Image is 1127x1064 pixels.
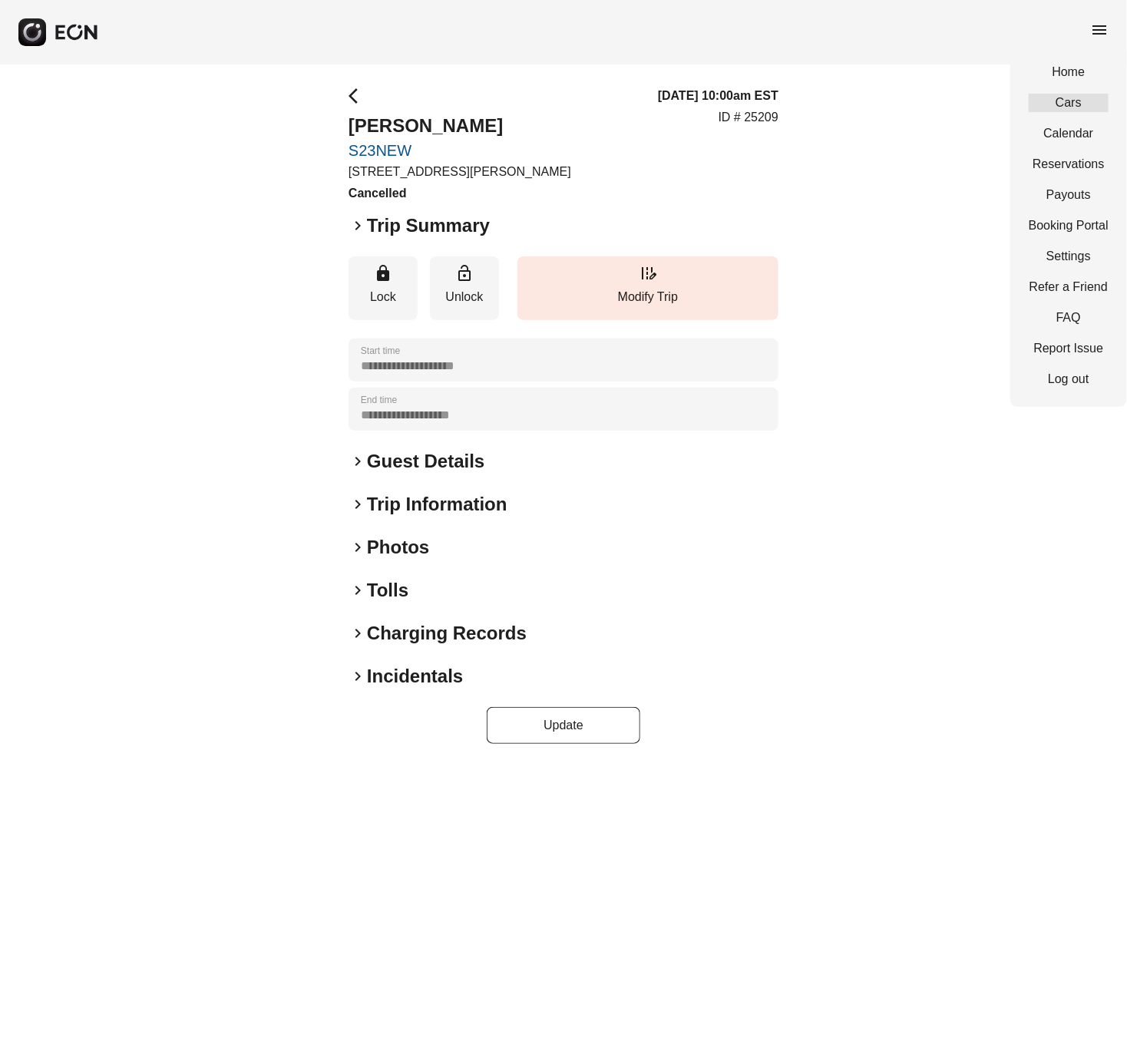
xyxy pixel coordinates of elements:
span: lock [374,264,392,283]
button: Update [487,707,640,744]
p: Lock [356,288,410,306]
span: menu [1090,21,1109,39]
a: Cars [1029,94,1109,112]
h2: Incidentals [367,664,463,689]
span: lock_open [455,264,474,283]
h2: Charging Records [367,621,527,646]
h2: Trip Summary [367,213,490,238]
h3: [DATE] 10:00am EST [658,87,778,105]
a: S23NEW [349,141,571,160]
p: [STREET_ADDRESS][PERSON_NAME] [349,163,571,181]
h2: Trip Information [367,492,507,517]
a: Home [1029,63,1109,81]
h3: Cancelled [349,184,571,203]
button: Lock [349,256,418,320]
a: Calendar [1029,124,1109,143]
h2: Tolls [367,578,408,603]
p: Modify Trip [525,288,771,306]
a: FAQ [1029,309,1109,327]
span: edit_road [639,264,657,283]
span: keyboard_arrow_right [349,667,367,686]
p: ID # 25209 [719,108,778,127]
span: keyboard_arrow_right [349,581,367,600]
a: Booking Portal [1029,216,1109,235]
a: Payouts [1029,186,1109,204]
h2: [PERSON_NAME] [349,114,571,138]
a: Log out [1029,370,1109,388]
span: keyboard_arrow_right [349,216,367,235]
h2: Guest Details [367,449,484,474]
a: Reservations [1029,155,1109,173]
button: Unlock [430,256,499,320]
span: keyboard_arrow_right [349,495,367,514]
h2: Photos [367,535,429,560]
span: keyboard_arrow_right [349,538,367,557]
a: Report Issue [1029,339,1109,358]
button: Modify Trip [517,256,778,320]
span: arrow_back_ios [349,87,367,105]
a: Refer a Friend [1029,278,1109,296]
a: Settings [1029,247,1109,266]
span: keyboard_arrow_right [349,624,367,643]
span: keyboard_arrow_right [349,452,367,471]
p: Unlock [438,288,491,306]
